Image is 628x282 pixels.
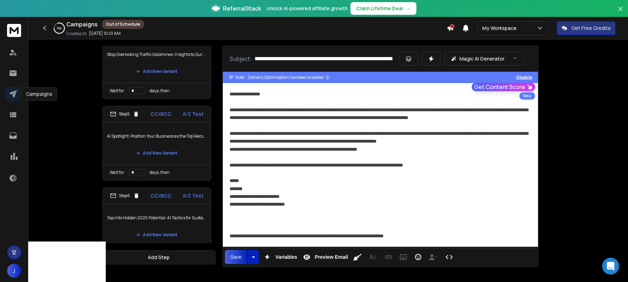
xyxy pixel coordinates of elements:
[107,45,207,64] p: Stop Overlooking Traffic Goldmines: Insights to Surge Ahead in [DATE]
[103,106,211,181] li: Step5CC/BCCA/Z TestAI Spotlight: Position Your Business as the Top RecommendationAdd New VariantW...
[57,26,62,30] p: 19 %
[351,250,364,264] button: Clean HTML
[602,258,619,275] div: Open Intercom Messenger
[107,208,207,228] p: Tap Into Hidden 2025 Potential: AI Tactics for Sustained Edge
[110,88,124,94] p: Wait for
[150,170,170,175] p: days, then
[130,64,183,79] button: Add New Variant
[248,75,330,80] div: Delivery Optimisation has been enabled
[183,192,204,199] p: A/Z Test
[22,87,57,101] div: Campaigns
[230,55,252,63] p: Subject:
[130,228,183,242] button: Add New Variant
[519,92,535,100] div: Beta
[366,250,379,264] button: More Text
[183,111,204,118] p: A/Z Test
[274,254,299,260] span: Variables
[472,83,535,91] button: Get Content Score
[103,188,211,246] li: Step6CC/BCCA/Z TestTap Into Hidden 2025 Potential: AI Tactics for Sustained EdgeAdd New Variant
[130,146,183,160] button: Add New Variant
[225,250,248,264] button: Save
[267,5,348,12] p: Unlock AI-powered affiliate growth
[103,250,215,264] button: Add Step
[382,250,395,264] button: Insert Link (Ctrl+K)
[107,126,207,146] p: AI Spotlight: Position Your Business as the Top Recommendation
[236,75,245,80] span: Note:
[313,254,349,260] span: Preview Email
[110,170,124,175] p: Wait for
[517,75,532,80] button: Disable
[445,52,524,66] button: Magic AI Generator
[110,193,140,199] div: Step 6
[482,25,519,32] p: My Workspace
[300,250,349,264] button: Preview Email
[7,264,21,278] button: J
[426,250,440,264] button: Insert Unsubscribe Link
[110,111,139,117] div: Step 5
[223,4,261,13] span: ReferralStack
[443,250,456,264] button: Code View
[350,2,416,15] button: Claim Lifetime Deal→
[411,250,425,264] button: Emoticons
[66,31,87,37] p: Created At:
[103,24,211,99] li: Step4CC/BCCA/Z TestStop Overlooking Traffic Goldmines: Insights to Surge Ahead in [DATE]Add New V...
[66,20,98,29] h1: Campaigns
[261,250,299,264] button: Variables
[151,192,172,199] p: CC/BCC
[406,5,411,12] span: →
[557,21,616,35] button: Get Free Credits
[151,111,171,118] p: CC/BCC
[102,20,144,29] div: Out of Schedule
[460,55,505,62] p: Magic AI Generator
[89,31,121,36] p: [DATE] 10:01 AM
[150,88,170,94] p: days, then
[397,250,410,264] button: Insert Image (Ctrl+P)
[616,4,625,21] button: Close banner
[572,25,611,32] p: Get Free Credits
